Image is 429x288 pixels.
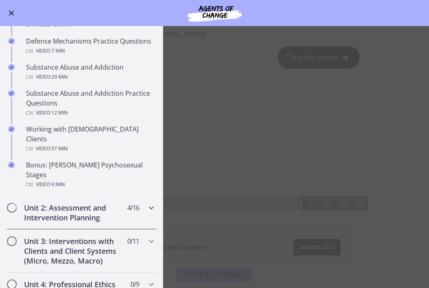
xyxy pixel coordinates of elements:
button: Fullscreen [352,159,368,173]
span: · 9 min [50,180,65,189]
div: Defense Mechanisms Practice Questions [26,36,153,56]
button: Enable menu [7,8,16,18]
i: Completed [8,162,15,168]
div: Video [26,108,153,118]
span: 0 / 11 [127,236,139,246]
img: Agents of Change Social Work Test Prep [166,3,263,23]
h2: Unit 3: Interventions with Clients and Client Systems (Micro, Mezzo, Macro) [24,236,124,266]
h2: Unit 2: Assessment and Intervention Planning [24,203,124,222]
div: Bonus: [PERSON_NAME] Psychosexual Stages [26,160,153,189]
button: Click for sound [278,9,360,32]
span: Click for sound [279,15,338,24]
button: Pause [61,159,77,173]
button: Airplay [336,159,352,173]
div: Video [26,180,153,189]
i: Completed [8,90,15,97]
div: Video [26,46,153,56]
i: Completed [8,64,15,70]
div: Video [26,72,153,82]
div: Working with [DEMOGRAPHIC_DATA] Clients [26,124,153,154]
i: Completed [8,38,15,44]
span: · 12 min [50,108,68,118]
div: Substance Abuse and Addiction [26,62,153,82]
span: 4 / 16 [127,203,139,213]
span: · 7 min [50,46,65,56]
button: Unmute [303,159,319,173]
button: Show settings menu [319,159,336,173]
span: · 57 min [50,144,68,154]
div: Substance Abuse and Addiction Practice Questions [26,88,153,118]
i: Completed [8,126,15,132]
div: Video [26,144,153,154]
span: · 29 min [50,72,68,82]
div: Playbar [99,159,299,173]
